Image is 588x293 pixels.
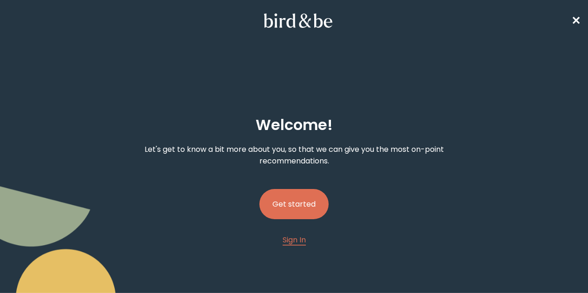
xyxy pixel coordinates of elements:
[259,189,329,219] button: Get started
[283,234,306,245] span: Sign In
[283,234,306,246] a: Sign In
[542,249,579,284] iframe: Gorgias live chat messenger
[259,174,329,234] a: Get started
[256,114,333,136] h2: Welcome !
[571,13,581,29] a: ✕
[571,13,581,28] span: ✕
[110,143,477,167] p: Let's get to know a bit more about you, so that we can give you the most on-point recommendations.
